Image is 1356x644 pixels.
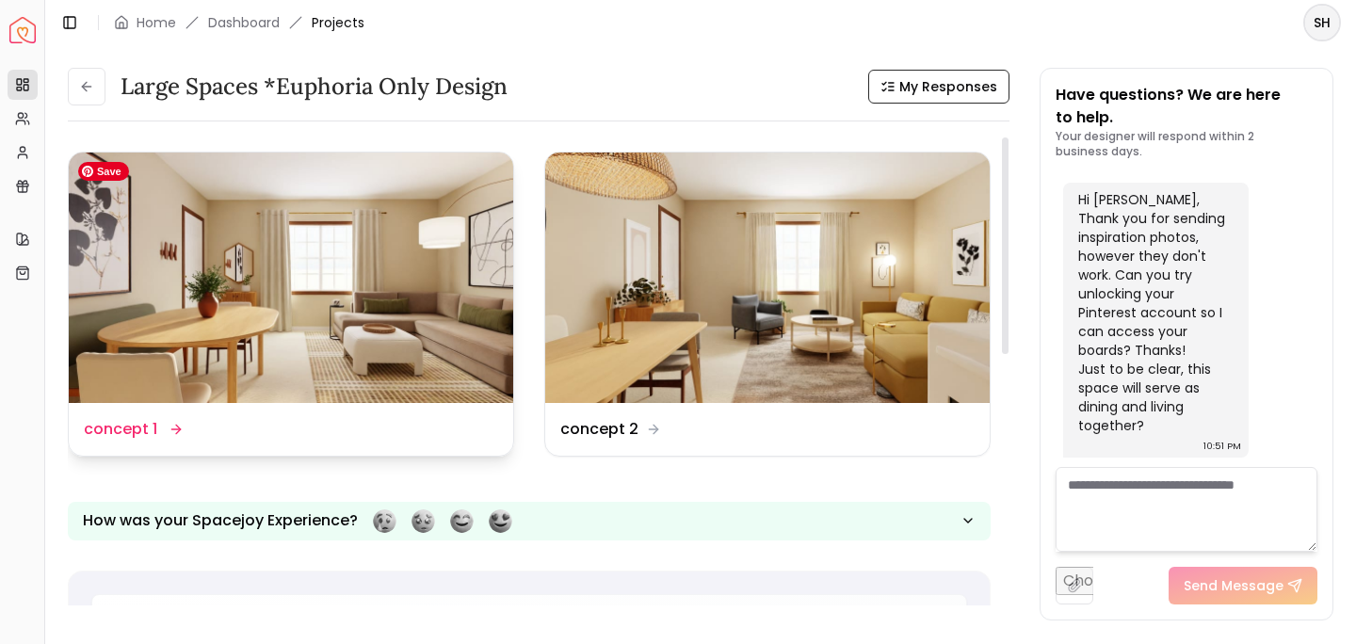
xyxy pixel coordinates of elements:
h3: Large Spaces *Euphoria Only design [121,72,508,102]
a: Dashboard [208,13,280,32]
nav: breadcrumb [114,13,364,32]
span: Projects [312,13,364,32]
a: concept 1concept 1 [68,152,514,457]
p: Your designer will respond within 2 business days. [1056,129,1317,159]
img: concept 2 [545,153,990,403]
button: How was your Spacejoy Experience?Feeling terribleFeeling badFeeling goodFeeling awesome [68,502,991,540]
p: How was your Spacejoy Experience? [83,509,358,532]
div: 10:51 PM [1203,437,1241,456]
div: Hi [PERSON_NAME], Thank you for sending inspiration photos, however they don't work. Can you try ... [1078,190,1230,435]
button: My Responses [868,70,1009,104]
a: concept 2concept 2 [544,152,991,457]
dd: concept 2 [560,418,638,441]
dd: concept 1 [84,418,157,441]
a: Home [137,13,176,32]
img: Spacejoy Logo [9,17,36,43]
button: SH [1303,4,1341,41]
img: concept 1 [69,153,513,403]
span: Save [78,162,129,181]
span: My Responses [899,77,997,96]
span: SH [1305,6,1339,40]
p: Have questions? We are here to help. [1056,84,1317,129]
a: Spacejoy [9,17,36,43]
